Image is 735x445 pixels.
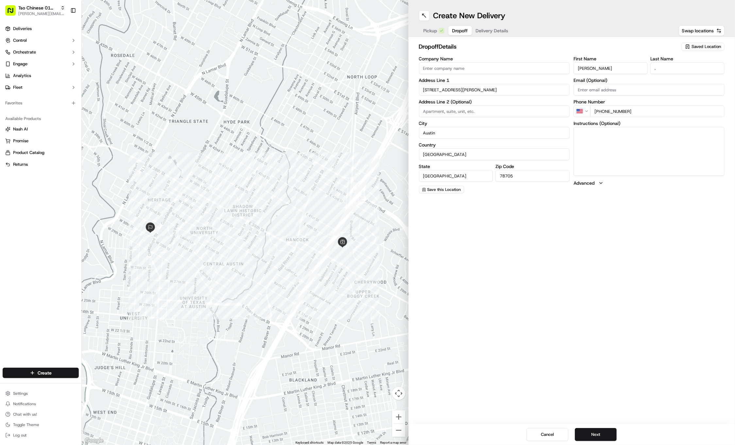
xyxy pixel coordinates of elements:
[13,150,44,156] span: Product Catalog
[3,136,79,146] button: Promise
[419,78,570,83] label: Address Line 1
[574,100,725,104] label: Phone Number
[574,180,725,186] button: Advanced
[367,441,376,444] a: Terms (opens in new tab)
[46,162,79,167] a: Powered byPylon
[13,433,26,438] span: Log out
[3,159,79,170] button: Returns
[101,84,119,92] button: See all
[38,370,52,376] span: Create
[526,428,568,441] button: Cancel
[4,144,53,155] a: 📗Knowledge Base
[3,35,79,46] button: Control
[3,23,79,34] a: Deliveries
[58,101,71,107] span: [DATE]
[7,113,17,123] img: Brigitte Vinadas
[13,422,39,427] span: Toggle Theme
[476,27,509,34] span: Delivery Details
[419,56,570,61] label: Company Name
[5,138,76,144] a: Promise
[13,119,18,125] img: 1736555255976-a54dd68f-1ca7-489b-9aae-adbdc363a1c4
[419,121,570,126] label: City
[7,95,17,106] img: Angelique Valdez
[5,161,76,167] a: Returns
[392,387,405,400] button: Map camera controls
[20,119,53,124] span: [PERSON_NAME]
[3,82,79,93] button: Fleet
[7,26,119,37] p: Welcome 👋
[13,412,37,417] span: Chat with us!
[3,389,79,398] button: Settings
[83,437,105,445] img: Google
[5,150,76,156] a: Product Catalog
[7,147,12,152] div: 📗
[13,146,50,153] span: Knowledge Base
[681,42,725,51] button: Saved Location
[5,126,76,132] a: Nash AI
[111,65,119,72] button: Start new chat
[13,161,28,167] span: Returns
[3,3,68,18] button: Tso Chinese 01 Cherrywood[PERSON_NAME][EMAIL_ADDRESS][DOMAIN_NAME]
[3,124,79,134] button: Nash AI
[65,162,79,167] span: Pylon
[13,401,36,407] span: Notifications
[3,47,79,57] button: Orchestrate
[650,56,725,61] label: Last Name
[328,441,363,444] span: Map data ©2025 Google
[55,147,60,152] div: 💻
[13,102,18,107] img: 1736555255976-a54dd68f-1ca7-489b-9aae-adbdc363a1c4
[574,84,725,96] input: Enter email address
[54,101,57,107] span: •
[419,62,570,74] input: Enter company name
[13,73,31,79] span: Analytics
[62,146,105,153] span: API Documentation
[575,428,617,441] button: Next
[3,420,79,429] button: Toggle Theme
[3,114,79,124] div: Available Products
[14,63,25,74] img: 8016278978528_b943e370aa5ada12b00a_72.png
[590,105,725,117] input: Enter phone number
[296,440,324,445] button: Keyboard shortcuts
[3,70,79,81] a: Analytics
[574,62,648,74] input: Enter first name
[419,127,570,139] input: Enter city
[392,410,405,423] button: Zoom in
[3,147,79,158] button: Product Catalog
[29,63,107,69] div: Start new chat
[20,101,53,107] span: [PERSON_NAME]
[18,11,65,16] button: [PERSON_NAME][EMAIL_ADDRESS][DOMAIN_NAME]
[424,27,437,34] span: Pickup
[574,180,594,186] label: Advanced
[7,85,44,90] div: Past conversations
[3,59,79,69] button: Engage
[433,10,506,21] h1: Create New Delivery
[419,164,493,169] label: State
[13,84,23,90] span: Fleet
[13,61,27,67] span: Engage
[3,431,79,440] button: Log out
[83,437,105,445] a: Open this area in Google Maps (opens a new window)
[419,84,570,96] input: Enter address
[574,56,648,61] label: First Name
[3,98,79,108] div: Favorites
[495,164,570,169] label: Zip Code
[3,368,79,378] button: Create
[419,42,678,51] h2: dropoff Details
[427,187,461,192] span: Save this Location
[574,78,725,83] label: Email (Optional)
[380,441,407,444] a: Report a map error
[452,27,468,34] span: Dropoff
[419,143,570,147] label: Country
[574,121,725,126] label: Instructions (Optional)
[18,5,58,11] button: Tso Chinese 01 Cherrywood
[13,38,27,43] span: Control
[53,144,108,155] a: 💻API Documentation
[419,148,570,160] input: Enter country
[682,27,714,34] span: Swap locations
[13,138,28,144] span: Promise
[7,7,20,20] img: Nash
[419,186,464,193] button: Save this Location
[419,100,570,104] label: Address Line 2 (Optional)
